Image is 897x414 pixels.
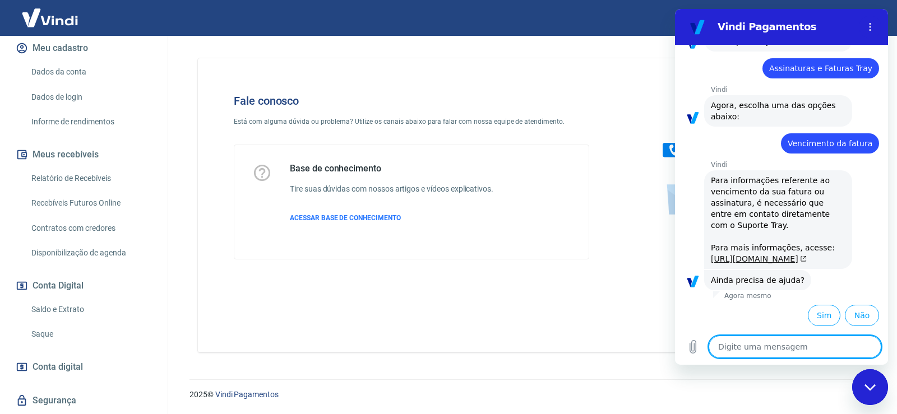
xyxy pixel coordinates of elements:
[27,192,154,215] a: Recebíveis Futuros Online
[675,9,888,365] iframe: Janela de mensagens
[13,1,86,35] img: Vindi
[13,273,154,298] button: Conta Digital
[33,359,83,375] span: Conta digital
[843,8,884,29] button: Sair
[234,117,589,127] p: Está com alguma dúvida ou problema? Utilize os canais abaixo para falar com nossa equipe de atend...
[852,369,888,405] iframe: Botão para abrir a janela de mensagens, conversa em andamento
[27,241,154,264] a: Disponibilização de agenda
[215,390,279,399] a: Vindi Pagamentos
[27,323,154,346] a: Saque
[290,163,493,174] h5: Base de conhecimento
[27,86,154,109] a: Dados de login
[27,61,154,83] a: Dados da conta
[290,213,493,223] a: ACESSAR BASE DE CONHECIMENTO
[27,110,154,133] a: Informe de rendimentos
[290,214,401,222] span: ACESSAR BASE DE CONHECIMENTO
[27,167,154,190] a: Relatório de Recebíveis
[640,76,811,226] img: Fale conosco
[13,355,154,379] a: Conta digital
[13,142,154,167] button: Meus recebíveis
[189,389,870,401] p: 2025 ©
[27,298,154,321] a: Saldo e Extrato
[234,94,589,108] h4: Fale conosco
[13,36,154,61] button: Meu cadastro
[13,388,154,413] a: Segurança
[290,183,493,195] h6: Tire suas dúvidas com nossos artigos e vídeos explicativos.
[27,217,154,240] a: Contratos com credores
